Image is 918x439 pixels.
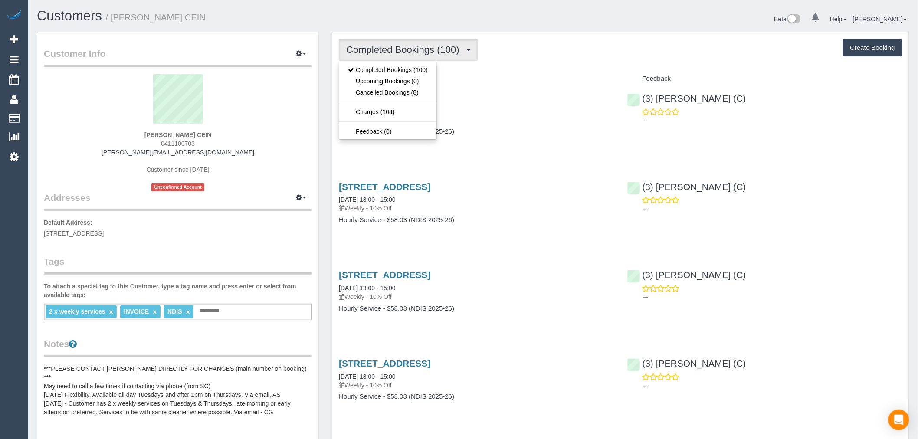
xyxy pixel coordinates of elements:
p: --- [643,381,902,390]
a: [STREET_ADDRESS] [339,270,430,280]
p: --- [643,116,902,125]
h4: Service [339,75,614,82]
button: Completed Bookings (100) [339,39,478,61]
a: [DATE] 13:00 - 15:00 [339,285,395,292]
a: Help [830,16,847,23]
a: (3) [PERSON_NAME] (C) [627,358,746,368]
span: 2 x weekly services [49,308,105,315]
span: Unconfirmed Account [151,183,204,191]
span: NDIS [167,308,182,315]
a: Beta [774,16,801,23]
label: To attach a special tag to this Customer, type a tag name and press enter or select from availabl... [44,282,312,299]
span: 0411100703 [161,140,195,147]
p: Weekly - 10% Off [339,381,614,390]
p: --- [643,204,902,213]
a: [DATE] 13:00 - 15:00 [339,373,395,380]
p: Weekly - 10% Off [339,116,614,124]
a: [DATE] 13:00 - 15:00 [339,196,395,203]
p: --- [643,293,902,301]
legend: Tags [44,255,312,275]
a: × [186,308,190,316]
h4: Hourly Service - $58.03 (NDIS 2025-26) [339,128,614,135]
legend: Notes [44,337,312,357]
p: Weekly - 10% Off [339,292,614,301]
img: Automaid Logo [5,9,23,21]
h4: Hourly Service - $58.03 (NDIS 2025-26) [339,305,614,312]
span: INVOICE [124,308,149,315]
h4: Hourly Service - $58.03 (NDIS 2025-26) [339,393,614,400]
label: Default Address: [44,218,92,227]
a: × [109,308,113,316]
a: [PERSON_NAME] [853,16,907,23]
a: (3) [PERSON_NAME] (C) [627,270,746,280]
a: Completed Bookings (100) [339,64,436,75]
p: Weekly - 10% Off [339,204,614,213]
div: Open Intercom Messenger [888,410,909,430]
span: Customer since [DATE] [147,166,210,173]
button: Create Booking [843,39,902,57]
a: (3) [PERSON_NAME] (C) [627,182,746,192]
a: (3) [PERSON_NAME] (C) [627,93,746,103]
a: Charges (104) [339,106,436,118]
img: New interface [787,14,801,25]
h4: Feedback [627,75,902,82]
a: [PERSON_NAME][EMAIL_ADDRESS][DOMAIN_NAME] [102,149,254,156]
strong: [PERSON_NAME] CEIN [144,131,212,138]
span: [STREET_ADDRESS] [44,230,104,237]
a: Upcoming Bookings (0) [339,75,436,87]
span: Completed Bookings (100) [346,44,463,55]
legend: Customer Info [44,47,312,67]
a: Feedback (0) [339,126,436,137]
a: × [153,308,157,316]
h4: Hourly Service - $58.03 (NDIS 2025-26) [339,216,614,224]
a: [STREET_ADDRESS] [339,358,430,368]
a: [STREET_ADDRESS] [339,182,430,192]
small: / [PERSON_NAME] CEIN [106,13,206,22]
a: Customers [37,8,102,23]
a: Cancelled Bookings (8) [339,87,436,98]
